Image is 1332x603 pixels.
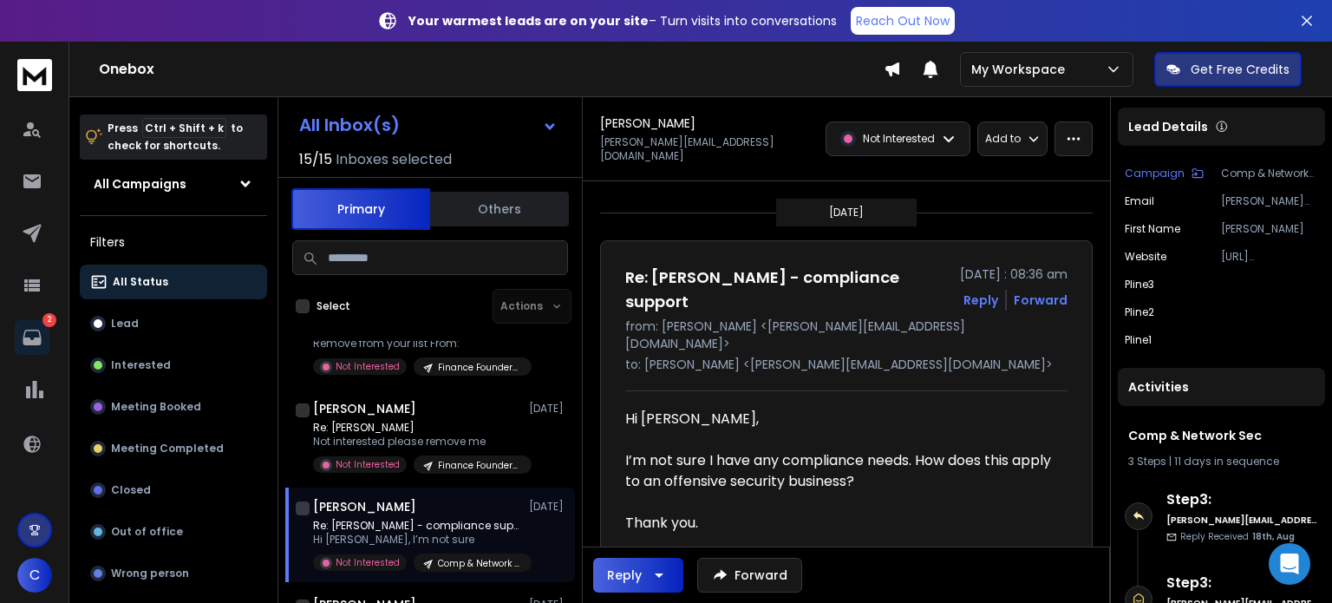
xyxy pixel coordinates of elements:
h1: Re: [PERSON_NAME] - compliance support [625,265,950,314]
button: C [17,558,52,593]
p: Not Interested [336,458,400,471]
button: All Inbox(s) [285,108,571,142]
button: Interested [80,348,267,383]
h1: [PERSON_NAME] [313,400,416,417]
h1: Onebox [99,59,884,80]
h3: Inboxes selected [336,149,452,170]
p: from: [PERSON_NAME] <[PERSON_NAME][EMAIL_ADDRESS][DOMAIN_NAME]> [625,318,1068,352]
span: 3 Steps [1128,454,1166,469]
p: Get Free Credits [1191,61,1290,78]
p: pline1 [1125,333,1152,347]
p: Campaign [1125,167,1185,180]
h6: Step 3 : [1166,573,1318,593]
p: [PERSON_NAME][EMAIL_ADDRESS][DOMAIN_NAME] [600,135,815,163]
button: Meeting Completed [80,431,267,466]
button: Others [430,190,569,228]
p: Comp & Network Sec [438,557,521,570]
p: [DATE] [829,206,864,220]
a: 2 [15,320,49,355]
div: Forward [1014,292,1068,309]
button: All Status [80,265,267,299]
p: Lead [111,317,139,331]
div: | [1128,455,1315,469]
h6: Step 3 : [1166,489,1318,510]
p: My Workspace [971,61,1072,78]
p: Reach Out Now [856,12,950,29]
button: Reply [593,558,683,593]
h6: [PERSON_NAME][EMAIL_ADDRESS][DOMAIN_NAME] [1166,514,1318,527]
p: Finance Founders [1-10] [438,361,521,374]
p: Press to check for shortcuts. [108,120,243,154]
p: website [1125,250,1166,264]
p: Comp & Network Sec [1221,167,1318,180]
p: All Status [113,275,168,289]
p: Reply Received [1180,530,1295,543]
button: Primary [291,188,430,230]
p: – Turn visits into conversations [408,12,837,29]
p: Not Interested [336,360,400,373]
button: Wrong person [80,556,267,591]
p: to: [PERSON_NAME] <[PERSON_NAME][EMAIL_ADDRESS][DOMAIN_NAME]> [625,356,1068,373]
label: Select [317,299,350,313]
img: logo [17,59,52,91]
h1: All Campaigns [94,175,186,193]
span: Ctrl + Shift + k [142,118,226,138]
span: 11 days in sequence [1174,454,1279,469]
p: Add to [985,132,1021,146]
a: Reach Out Now [851,7,955,35]
p: Finance Founders [1-10] [438,459,521,472]
p: Meeting Booked [111,400,201,414]
div: Hi [PERSON_NAME], [625,409,1054,429]
h1: Comp & Network Sec [1128,427,1315,444]
p: [DATE] [529,500,568,514]
p: First Name [1125,222,1180,236]
p: pline2 [1125,305,1154,319]
div: Thank you. [625,513,1054,534]
div: I’m not sure I have any compliance needs. How does this apply to an offensive security business? [625,450,1054,492]
button: Meeting Booked [80,390,267,424]
strong: Your warmest leads are on your site [408,12,649,29]
p: [PERSON_NAME] [1221,222,1318,236]
p: Re: [PERSON_NAME] [313,421,521,435]
h1: [PERSON_NAME] [600,115,695,132]
button: Campaign [1125,167,1204,180]
h3: Filters [80,230,267,254]
p: [PERSON_NAME][EMAIL_ADDRESS][DOMAIN_NAME] [1221,194,1318,208]
button: Reply [963,292,998,309]
p: Not Interested [336,556,400,569]
h1: [PERSON_NAME] [313,498,416,515]
div: Open Intercom Messenger [1269,543,1310,585]
p: Interested [111,358,171,372]
p: Email [1125,194,1154,208]
p: Hi [PERSON_NAME], I’m not sure [313,533,521,547]
p: [DATE] [529,402,568,416]
div: Reply [607,567,642,584]
button: Get Free Credits [1154,52,1302,87]
p: Meeting Completed [111,442,224,456]
span: 18th, Aug [1252,530,1295,543]
button: Forward [697,558,802,593]
p: Not interested please remove me [313,435,521,449]
button: All Campaigns [80,167,267,201]
p: Wrong person [111,567,189,580]
button: Closed [80,473,267,508]
p: Closed [111,483,151,497]
button: Lead [80,306,267,341]
button: Out of office [80,515,267,549]
p: Lead Details [1128,118,1208,135]
p: [URL][DOMAIN_NAME] [1221,250,1318,264]
p: Re: [PERSON_NAME] - compliance support [313,519,521,533]
p: Remove from your list From: [313,337,521,351]
span: 15 / 15 [299,149,332,170]
h1: All Inbox(s) [299,116,400,134]
p: Not Interested [863,132,935,146]
div: Activities [1118,368,1325,406]
p: Out of office [111,525,183,539]
p: 2 [42,313,56,327]
p: pline3 [1125,278,1154,292]
p: [DATE] : 08:36 am [960,265,1068,283]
